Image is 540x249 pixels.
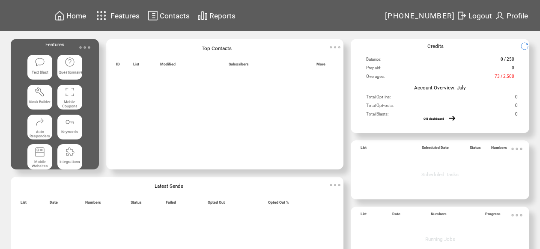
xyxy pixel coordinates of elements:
[495,10,505,21] img: profile.svg
[57,115,82,139] a: Keywords
[27,144,52,169] a: Mobile Websites
[92,7,141,24] a: Features
[202,45,232,51] span: Top Contacts
[196,9,237,22] a: Reports
[54,10,65,21] img: home.svg
[456,10,467,21] img: exit.svg
[62,100,78,108] span: Mobile Coupons
[27,115,52,139] a: Auto Responders
[485,212,500,219] span: Progress
[35,57,45,67] img: text-blast.svg
[32,160,48,168] span: Mobile Websites
[160,12,190,20] span: Contacts
[427,43,444,49] span: Credits
[424,117,444,121] a: Old dashboard
[209,12,236,20] span: Reports
[366,95,391,102] span: Total Opt-ins:
[65,147,75,157] img: integrations.svg
[57,55,82,80] a: Questionnaire
[392,212,400,219] span: Date
[520,42,534,50] img: refresh.png
[361,145,367,153] span: List
[160,62,176,69] span: Modified
[57,144,82,169] a: Integrations
[366,103,394,111] span: Total Opt-outs:
[491,145,507,153] span: Numbers
[455,9,493,22] a: Logout
[366,57,381,65] span: Balance:
[166,200,176,207] span: Failed
[35,117,45,127] img: auto-responders.svg
[133,62,139,69] span: List
[515,95,518,102] span: 0
[316,62,325,69] span: More
[94,9,109,23] img: features.svg
[35,147,45,157] img: mobile-websites.svg
[507,12,528,20] span: Profile
[65,87,75,97] img: coupons.svg
[65,57,75,67] img: questionnaire.svg
[501,57,514,65] span: 0 / 250
[512,65,514,73] span: 0
[30,130,50,138] span: Auto Responders
[414,85,466,91] span: Account Overview: July
[361,212,367,219] span: List
[131,200,141,207] span: Status
[268,200,289,207] span: Opted Out %
[431,212,446,219] span: Numbers
[493,9,529,22] a: Profile
[29,100,51,104] span: Kiosk Builder
[208,200,225,207] span: Opted Out
[385,12,455,20] span: [PHONE_NUMBER]
[27,55,52,80] a: Text Blast
[468,12,492,20] span: Logout
[61,130,78,134] span: Keywords
[422,145,449,153] span: Scheduled Date
[85,200,101,207] span: Numbers
[327,39,343,56] img: ellypsis.svg
[155,183,183,189] span: Latest Sends
[76,39,93,56] img: ellypsis.svg
[366,65,381,73] span: Prepaid:
[110,12,140,20] span: Features
[32,70,48,74] span: Text Blast
[425,236,455,242] span: Running Jobs
[229,62,248,69] span: Subscribers
[470,145,480,153] span: Status
[508,140,525,157] img: ellypsis.svg
[45,41,64,47] span: Features
[21,200,27,207] span: List
[116,62,120,69] span: ID
[148,10,158,21] img: contacts.svg
[66,12,86,20] span: Home
[327,177,343,193] img: ellypsis.svg
[421,172,459,178] span: Scheduled Tasks
[60,160,80,164] span: Integrations
[146,9,191,22] a: Contacts
[515,103,518,111] span: 0
[495,74,514,82] span: 73 / 2,500
[508,207,525,224] img: ellypsis.svg
[53,9,87,22] a: Home
[50,200,58,207] span: Date
[197,10,208,21] img: chart.svg
[366,74,385,82] span: Overages:
[65,117,75,127] img: keywords.svg
[35,87,45,97] img: tool%201.svg
[57,85,82,110] a: Mobile Coupons
[59,70,83,74] span: Questionnaire
[27,85,52,110] a: Kiosk Builder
